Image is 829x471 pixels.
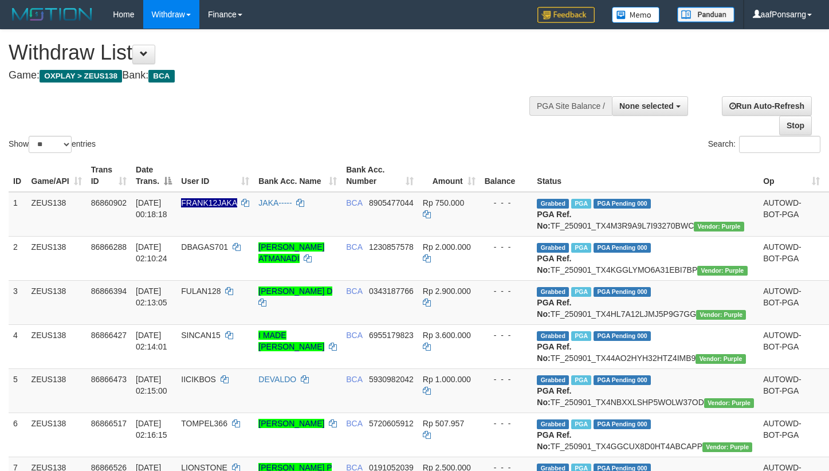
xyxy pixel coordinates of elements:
input: Search: [739,136,820,153]
span: 86866473 [91,375,127,384]
span: [DATE] 02:15:00 [136,375,167,395]
td: AUTOWD-BOT-PGA [759,280,824,324]
label: Show entries [9,136,96,153]
span: OXPLAY > ZEUS138 [40,70,122,83]
td: 3 [9,280,27,324]
button: None selected [612,96,688,116]
th: Balance [480,159,533,192]
th: Amount: activate to sort column ascending [418,159,480,192]
span: Copy 8905477044 to clipboard [369,198,414,207]
div: - - - [485,285,528,297]
span: BCA [346,242,362,252]
span: SINCAN15 [181,331,220,340]
a: JAKA----- [258,198,292,207]
span: PGA Pending [594,243,651,253]
td: AUTOWD-BOT-PGA [759,192,824,237]
b: PGA Ref. No: [537,254,571,274]
img: Feedback.jpg [537,7,595,23]
td: ZEUS138 [27,324,87,368]
th: Status [532,159,759,192]
span: PGA Pending [594,419,651,429]
b: PGA Ref. No: [537,430,571,451]
a: DEVALDO [258,375,296,384]
span: Grabbed [537,287,569,297]
span: Rp 750.000 [423,198,464,207]
td: 6 [9,413,27,457]
span: BCA [346,375,362,384]
span: Rp 2.900.000 [423,286,471,296]
span: IICIKBOS [181,375,216,384]
img: panduan.png [677,7,734,22]
span: 86866427 [91,331,127,340]
div: - - - [485,374,528,385]
h4: Game: Bank: [9,70,541,81]
td: AUTOWD-BOT-PGA [759,368,824,413]
span: Grabbed [537,375,569,385]
td: TF_250901_TX4NBXXLSHP5WOLW37OD [532,368,759,413]
td: AUTOWD-BOT-PGA [759,413,824,457]
a: Run Auto-Refresh [722,96,812,116]
td: TF_250901_TX4KGGLYMO6A31EBI7BP [532,236,759,280]
span: Rp 1.000.000 [423,375,471,384]
span: Vendor URL: https://trx4.1velocity.biz [697,266,747,276]
div: - - - [485,197,528,209]
td: ZEUS138 [27,192,87,237]
span: Copy 0343187766 to clipboard [369,286,414,296]
span: Marked by aafpengsreynich [571,331,591,341]
td: TF_250901_TX4HL7A12LJMJ5P9G7GG [532,280,759,324]
a: [PERSON_NAME] [258,419,324,428]
span: TOMPEL366 [181,419,227,428]
span: Grabbed [537,243,569,253]
span: 86866288 [91,242,127,252]
td: ZEUS138 [27,413,87,457]
span: [DATE] 00:18:18 [136,198,167,219]
td: TF_250901_TX44AO2HYH32HTZ4IMB9 [532,324,759,368]
b: PGA Ref. No: [537,342,571,363]
span: Vendor URL: https://trx4.1velocity.biz [694,222,744,231]
b: PGA Ref. No: [537,210,571,230]
th: Date Trans.: activate to sort column descending [131,159,176,192]
b: PGA Ref. No: [537,386,571,407]
span: Vendor URL: https://trx4.1velocity.biz [696,354,745,364]
td: TF_250901_TX4M3R9A9L7I93270BWC [532,192,759,237]
td: ZEUS138 [27,280,87,324]
th: User ID: activate to sort column ascending [176,159,254,192]
a: I MADE [PERSON_NAME] [258,331,324,351]
span: Rp 507.957 [423,419,464,428]
span: Marked by aafpengsreynich [571,419,591,429]
td: 2 [9,236,27,280]
span: Grabbed [537,331,569,341]
th: Game/API: activate to sort column ascending [27,159,87,192]
span: 86866517 [91,419,127,428]
a: Stop [779,116,812,135]
b: PGA Ref. No: [537,298,571,319]
span: Vendor URL: https://trx4.1velocity.biz [702,442,752,452]
a: [PERSON_NAME] ATMANADI [258,242,324,263]
span: Rp 3.600.000 [423,331,471,340]
span: [DATE] 02:13:05 [136,286,167,307]
span: DBAGAS701 [181,242,228,252]
td: 5 [9,368,27,413]
span: Grabbed [537,199,569,209]
span: None selected [619,101,674,111]
td: TF_250901_TX4GGCUX8D0HT4ABCAPP [532,413,759,457]
td: ZEUS138 [27,236,87,280]
span: 86860902 [91,198,127,207]
div: - - - [485,241,528,253]
img: Button%20Memo.svg [612,7,660,23]
label: Search: [708,136,820,153]
span: 86866394 [91,286,127,296]
td: 1 [9,192,27,237]
span: Copy 1230857578 to clipboard [369,242,414,252]
span: BCA [148,70,174,83]
h1: Withdraw List [9,41,541,64]
span: PGA Pending [594,331,651,341]
th: Bank Acc. Number: activate to sort column ascending [341,159,418,192]
th: Bank Acc. Name: activate to sort column ascending [254,159,341,192]
span: Rp 2.000.000 [423,242,471,252]
span: Vendor URL: https://trx4.1velocity.biz [696,310,746,320]
span: PGA Pending [594,287,651,297]
th: Op: activate to sort column ascending [759,159,824,192]
div: - - - [485,329,528,341]
span: BCA [346,198,362,207]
